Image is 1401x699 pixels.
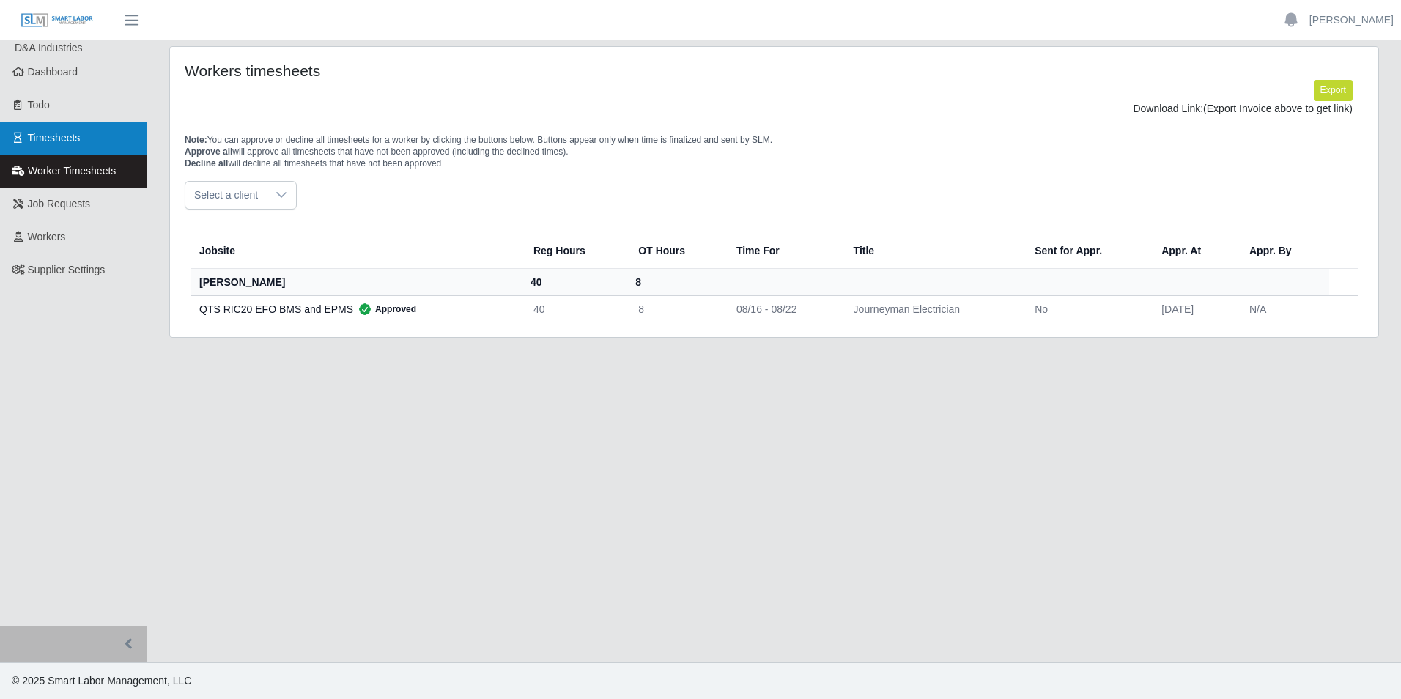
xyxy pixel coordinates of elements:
[626,295,725,322] td: 8
[185,134,1364,169] p: You can approve or decline all timesheets for a worker by clicking the buttons below. Buttons app...
[21,12,94,29] img: SLM Logo
[842,295,1024,322] td: Journeyman Electrician
[1023,233,1150,269] th: Sent for Appr.
[725,295,842,322] td: 08/16 - 08/22
[185,147,232,157] span: Approve all
[28,66,78,78] span: Dashboard
[1203,103,1353,114] span: (Export Invoice above to get link)
[185,62,663,80] h4: Workers timesheets
[196,101,1353,116] div: Download Link:
[626,233,725,269] th: OT Hours
[185,158,228,169] span: Decline all
[28,99,50,111] span: Todo
[522,268,626,295] th: 40
[191,268,522,295] th: [PERSON_NAME]
[1150,233,1238,269] th: Appr. At
[842,233,1024,269] th: Title
[522,233,626,269] th: Reg Hours
[28,165,116,177] span: Worker Timesheets
[28,231,66,243] span: Workers
[1238,295,1329,322] td: N/A
[522,295,626,322] td: 40
[1023,295,1150,322] td: No
[191,233,522,269] th: Jobsite
[1309,12,1394,28] a: [PERSON_NAME]
[185,182,267,209] span: Select a client
[353,302,416,317] span: Approved
[28,132,81,144] span: Timesheets
[28,264,106,275] span: Supplier Settings
[1238,233,1329,269] th: Appr. By
[185,135,207,145] span: Note:
[1314,80,1353,100] button: Export
[1150,295,1238,322] td: [DATE]
[15,42,83,53] span: D&A Industries
[12,675,191,687] span: © 2025 Smart Labor Management, LLC
[725,233,842,269] th: Time For
[199,302,510,317] div: QTS RIC20 EFO BMS and EPMS
[28,198,91,210] span: Job Requests
[626,268,725,295] th: 8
